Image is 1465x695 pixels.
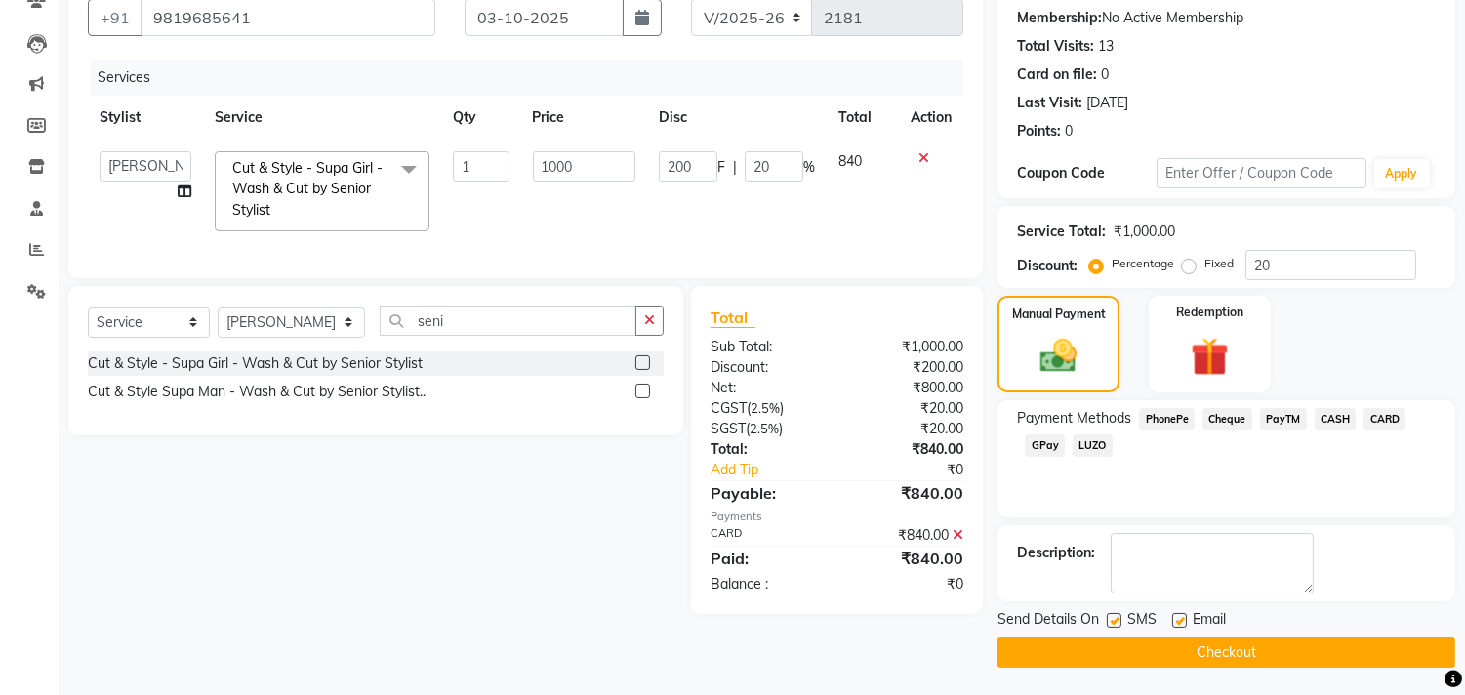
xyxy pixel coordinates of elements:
span: CARD [1363,408,1405,430]
th: Price [521,96,647,140]
div: ₹20.00 [837,398,979,419]
div: Points: [1017,121,1061,142]
div: Payable: [696,481,837,505]
span: CGST [711,399,747,417]
div: 13 [1098,36,1114,57]
div: Total: [696,439,837,460]
span: GPay [1025,434,1065,457]
div: Paid: [696,547,837,570]
div: No Active Membership [1017,8,1436,28]
th: Disc [647,96,827,140]
span: Total [711,307,755,328]
span: SGST [711,420,746,437]
th: Service [203,96,441,140]
label: Manual Payment [1012,306,1106,323]
button: Checkout [997,637,1455,668]
div: ₹800.00 [837,378,979,398]
label: Fixed [1204,255,1234,272]
th: Qty [441,96,520,140]
img: _gift.svg [1179,333,1241,381]
div: Services [90,60,978,96]
div: Cut & Style - Supa Girl - Wash & Cut by Senior Stylist [88,353,423,374]
div: Total Visits: [1017,36,1094,57]
div: Cut & Style Supa Man - Wash & Cut by Senior Stylist.. [88,382,426,402]
div: ₹840.00 [837,547,979,570]
div: ( ) [696,398,837,419]
label: Redemption [1176,304,1243,321]
input: Enter Offer / Coupon Code [1157,158,1365,188]
span: 840 [838,152,862,170]
span: PayTM [1260,408,1307,430]
span: Cheque [1202,408,1252,430]
input: Search or Scan [380,306,636,336]
th: Total [827,96,899,140]
div: Membership: [1017,8,1102,28]
span: Send Details On [997,609,1099,634]
span: % [803,157,815,178]
span: Email [1193,609,1226,634]
a: x [270,201,279,219]
div: ₹20.00 [837,419,979,439]
div: ₹840.00 [837,525,979,546]
span: CASH [1315,408,1357,430]
div: Discount: [696,357,837,378]
div: ₹1,000.00 [837,337,979,357]
div: 0 [1065,121,1073,142]
span: 2.5% [750,421,779,436]
th: Stylist [88,96,203,140]
a: Add Tip [696,460,861,480]
div: ₹1,000.00 [1114,222,1175,242]
span: PhonePe [1139,408,1195,430]
div: ₹200.00 [837,357,979,378]
div: ₹840.00 [837,439,979,460]
div: 0 [1101,64,1109,85]
label: Percentage [1112,255,1174,272]
span: 2.5% [751,400,780,416]
div: Sub Total: [696,337,837,357]
div: ( ) [696,419,837,439]
div: Balance : [696,574,837,594]
div: ₹840.00 [837,481,979,505]
th: Action [899,96,963,140]
img: _cash.svg [1029,335,1087,377]
div: ₹0 [837,574,979,594]
span: | [733,157,737,178]
div: Last Visit: [1017,93,1082,113]
div: [DATE] [1086,93,1128,113]
div: ₹0 [861,460,979,480]
div: Discount: [1017,256,1078,276]
button: Apply [1374,159,1430,188]
div: Card on file: [1017,64,1097,85]
span: SMS [1127,609,1157,634]
div: Payments [711,509,963,525]
span: LUZO [1073,434,1113,457]
div: CARD [696,525,837,546]
span: Payment Methods [1017,408,1131,429]
span: F [717,157,725,178]
div: Coupon Code [1017,163,1157,184]
div: Description: [1017,543,1095,563]
span: Cut & Style - Supa Girl - Wash & Cut by Senior Stylist [232,159,383,219]
div: Net: [696,378,837,398]
div: Service Total: [1017,222,1106,242]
